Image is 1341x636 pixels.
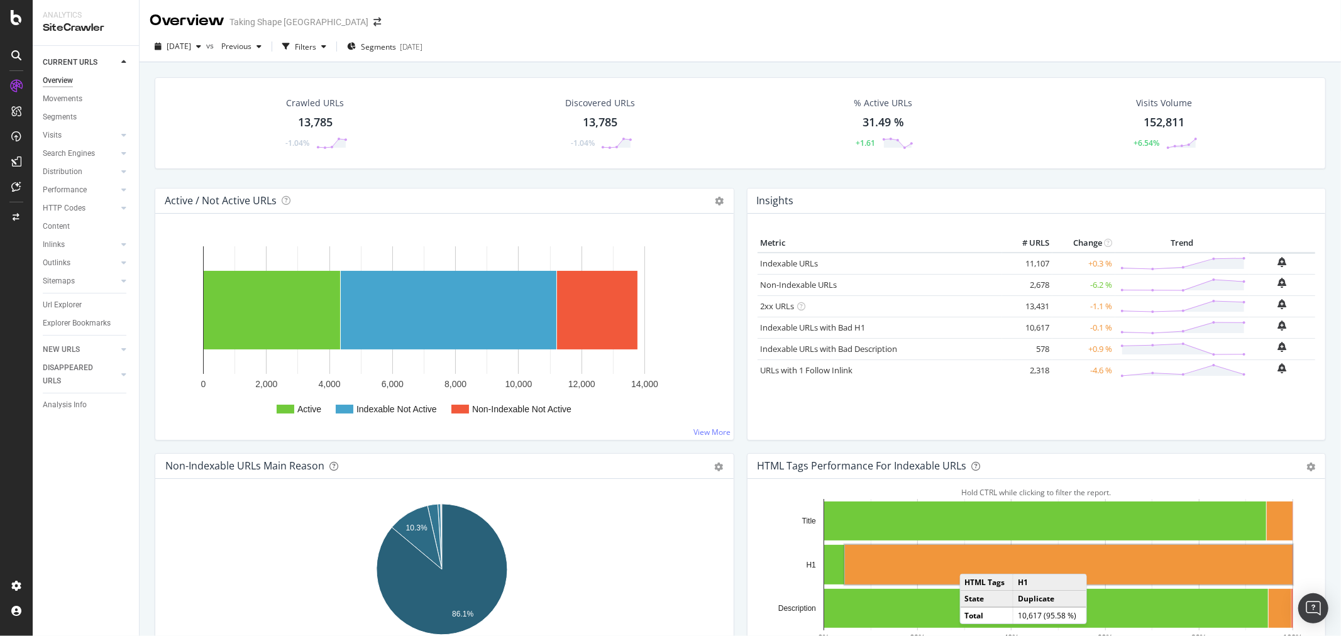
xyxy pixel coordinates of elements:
[43,220,130,233] a: Content
[165,192,277,209] h4: Active / Not Active URLs
[1298,593,1328,623] div: Open Intercom Messenger
[43,256,70,270] div: Outlinks
[43,111,130,124] a: Segments
[1052,274,1115,295] td: -6.2 %
[761,279,837,290] a: Non-Indexable URLs
[150,36,206,57] button: [DATE]
[802,517,816,525] text: Title
[1002,338,1052,359] td: 578
[761,365,853,376] a: URLs with 1 Follow Inlink
[43,74,73,87] div: Overview
[277,36,331,57] button: Filters
[400,41,422,52] div: [DATE]
[43,165,82,178] div: Distribution
[1306,463,1315,471] div: gear
[761,322,866,333] a: Indexable URLs with Bad H1
[319,379,341,389] text: 4,000
[452,610,473,618] text: 86.1%
[715,463,724,471] div: gear
[201,379,206,389] text: 0
[43,129,62,142] div: Visits
[43,238,65,251] div: Inlinks
[1278,342,1287,352] div: bell-plus
[568,379,595,389] text: 12,000
[406,524,428,532] text: 10.3%
[1052,338,1115,359] td: +0.9 %
[43,165,118,178] a: Distribution
[1052,295,1115,317] td: -1.1 %
[43,74,130,87] a: Overview
[863,114,904,131] div: 31.49 %
[286,138,310,148] div: -1.04%
[761,258,819,269] a: Indexable URLs
[715,197,724,206] i: Options
[43,147,95,160] div: Search Engines
[761,300,795,312] a: 2xx URLs
[1013,591,1086,608] td: Duplicate
[43,317,130,330] a: Explorer Bookmarks
[854,97,913,109] div: % Active URLs
[255,379,277,389] text: 2,000
[43,56,97,69] div: CURRENT URLS
[216,41,251,52] span: Previous
[43,184,118,197] a: Performance
[505,379,533,389] text: 10,000
[1002,274,1052,295] td: 2,678
[758,234,1003,253] th: Metric
[856,138,876,148] div: +1.61
[43,220,70,233] div: Content
[631,379,658,389] text: 14,000
[1144,114,1185,131] div: 152,811
[373,18,381,26] div: arrow-right-arrow-left
[43,56,118,69] a: CURRENT URLS
[295,41,316,52] div: Filters
[43,238,118,251] a: Inlinks
[297,404,321,414] text: Active
[1278,257,1287,267] div: bell-plus
[757,192,794,209] h4: Insights
[1013,607,1086,623] td: 10,617 (95.58 %)
[43,10,129,21] div: Analytics
[1115,234,1249,253] th: Trend
[43,275,75,288] div: Sitemaps
[1002,295,1052,317] td: 13,431
[287,97,345,109] div: Crawled URLs
[758,459,967,472] div: HTML Tags Performance for Indexable URLs
[1002,317,1052,338] td: 10,617
[43,398,130,412] a: Analysis Info
[43,256,118,270] a: Outlinks
[43,184,87,197] div: Performance
[43,21,129,35] div: SiteCrawler
[150,10,224,31] div: Overview
[583,114,618,131] div: 13,785
[1013,574,1086,591] td: H1
[43,398,87,412] div: Analysis Info
[382,379,404,389] text: 6,000
[43,202,118,215] a: HTTP Codes
[43,202,86,215] div: HTTP Codes
[960,574,1013,591] td: HTML Tags
[216,36,267,57] button: Previous
[1052,359,1115,381] td: -4.6 %
[206,40,216,51] span: vs
[571,138,595,148] div: -1.04%
[1278,363,1287,373] div: bell-plus
[43,361,118,388] a: DISAPPEARED URLS
[43,317,111,330] div: Explorer Bookmarks
[43,275,118,288] a: Sitemaps
[43,92,130,106] a: Movements
[960,591,1013,608] td: State
[43,361,106,388] div: DISAPPEARED URLS
[806,561,816,569] text: H1
[1134,138,1160,148] div: +6.54%
[1278,321,1287,331] div: bell-plus
[1052,253,1115,275] td: +0.3 %
[472,404,571,414] text: Non-Indexable Not Active
[356,404,437,414] text: Indexable Not Active
[694,427,731,437] a: View More
[165,234,718,430] svg: A chart.
[761,343,898,354] a: Indexable URLs with Bad Description
[43,299,82,312] div: Url Explorer
[43,92,82,106] div: Movements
